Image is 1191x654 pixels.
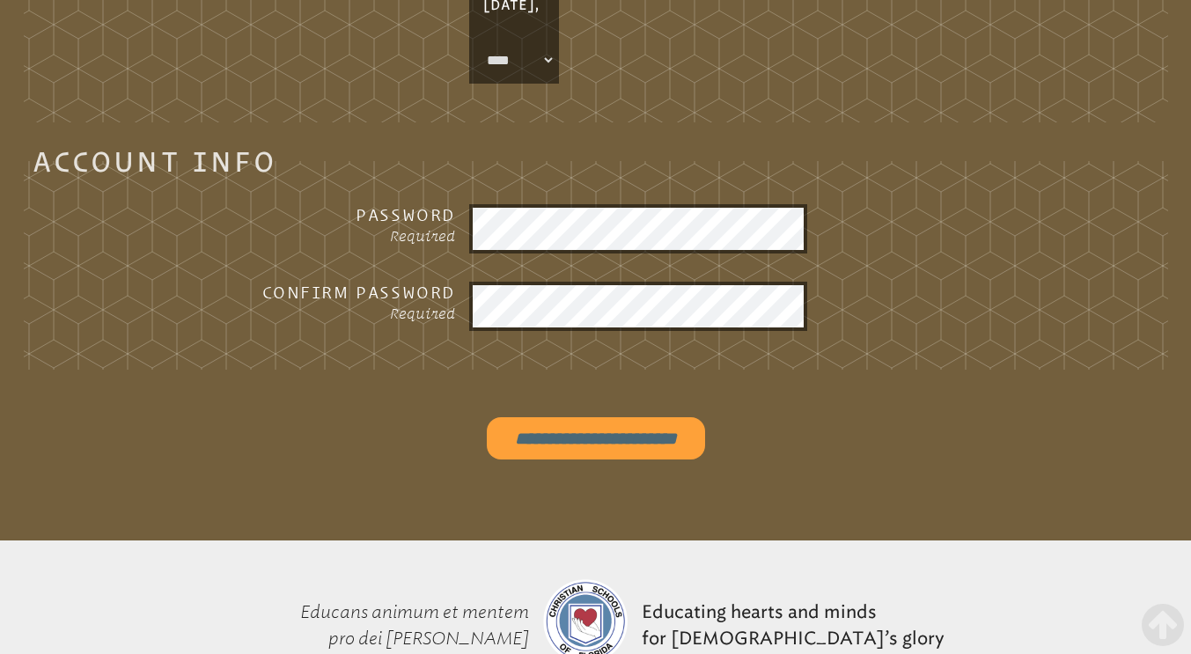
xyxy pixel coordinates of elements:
[173,303,455,324] p: Required
[173,225,455,246] p: Required
[173,282,455,303] h3: Confirm Password
[173,204,455,225] h3: Password
[33,151,276,172] legend: Account Info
